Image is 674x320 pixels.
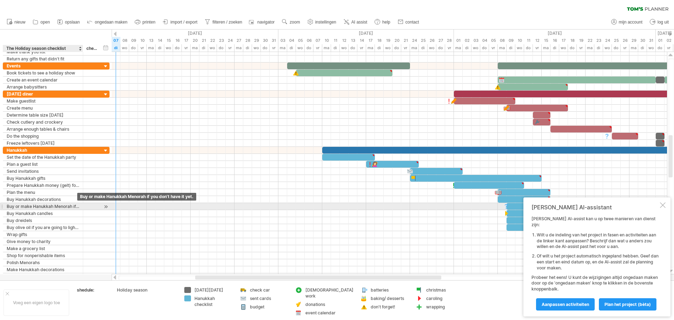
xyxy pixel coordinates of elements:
span: Aanpassen activiteiten [542,302,589,307]
div: maandag, 10 November 2025 [322,37,331,44]
div: November 2025 [278,30,454,37]
div: Wrap gifts [7,231,79,238]
div: woensdag, 19 November 2025 [384,37,392,44]
div: woensdag, 15 Oktober 2025 [164,44,173,52]
span: instellingen [315,20,336,25]
div: dinsdag, 14 Oktober 2025 [156,37,164,44]
div: Plan the menu [7,189,79,196]
div: baking/ desserts [371,295,409,301]
div: scroll naar activiteit [103,203,109,210]
div: dinsdag, 23 December 2025 [594,44,603,52]
div: donderdag, 18 December 2025 [568,44,577,52]
div: vrijdag, 2 Januari 2026 [665,37,673,44]
div: caroling [426,295,464,301]
div: maandag, 1 December 2025 [454,44,463,52]
a: import / export [161,18,200,27]
div: maandag, 13 Oktober 2025 [147,44,156,52]
div: woensdag, 17 December 2025 [559,44,568,52]
div: maandag, 17 November 2025 [366,44,375,52]
div: vrijdag, 31 Oktober 2025 [270,44,278,52]
a: nieuw [5,18,27,27]
div: donderdag, 1 Januari 2026 [656,44,665,52]
div: donderdag, 25 December 2025 [612,37,621,44]
div: Buy chocolate coins or candies [7,273,79,280]
div: donderdag, 16 Oktober 2025 [173,37,182,44]
div: [DATE][DATE] [194,287,233,293]
div: vrijdag, 14 November 2025 [357,37,366,44]
div: woensdag, 26 November 2025 [428,44,436,52]
div: donderdag, 1 Januari 2026 [656,37,665,44]
div: dinsdag, 11 November 2025 [331,44,340,52]
div: woensdag, 22 Oktober 2025 [208,37,217,44]
div: woensdag, 10 December 2025 [515,37,524,44]
a: opslaan [55,18,82,27]
div: Buy Hanukkah gifts [7,175,79,182]
div: woensdag, 24 December 2025 [603,44,612,52]
div: dinsdag, 18 November 2025 [375,37,384,44]
span: ongedaan maken [95,20,127,25]
div: maandag, 8 December 2025 [498,37,507,44]
div: vrijdag, 7 November 2025 [313,44,322,52]
span: navigator [257,20,275,25]
div: Oktober 2025 [77,30,278,37]
div: dinsdag, 16 December 2025 [550,37,559,44]
div: donations [305,301,353,307]
div: vrijdag, 21 November 2025 [401,37,410,44]
div: Events [7,63,79,69]
div: woensdag, 24 December 2025 [603,37,612,44]
div: vrijdag, 19 December 2025 [577,44,586,52]
div: Give money to charity [7,238,79,245]
a: help [373,18,392,27]
div: maandag, 20 Oktober 2025 [191,44,199,52]
div: vrijdag, 26 December 2025 [621,44,629,52]
div: woensdag, 17 December 2025 [559,37,568,44]
a: contact [396,18,421,27]
div: dinsdag, 21 Oktober 2025 [199,37,208,44]
div: vrijdag, 31 Oktober 2025 [270,37,278,44]
div: Create an event calendar [7,77,79,83]
div: woensdag, 8 Oktober 2025 [120,37,129,44]
div: woensdag, 29 Oktober 2025 [252,37,261,44]
span: contact [405,20,419,25]
div: donderdag, 23 Oktober 2025 [217,44,226,52]
span: Plan het project (bèta) [604,302,651,307]
div: donderdag, 25 December 2025 [612,44,621,52]
div: maandag, 17 November 2025 [366,37,375,44]
div: Set the date of the Hanukkah party [7,154,79,161]
span: help [382,20,390,25]
div: Buy or make Hanukkah Menorah if you don't have it yet. [77,193,196,201]
div: woensdag, 5 November 2025 [296,37,305,44]
a: AI assist [342,18,369,27]
div: The Holiday season checklist [6,45,79,52]
div: dinsdag, 2 December 2025 [463,37,471,44]
div: Polish Menorahs [7,259,79,266]
a: zoom [280,18,302,27]
div: maandag, 3 November 2025 [278,44,287,52]
div: Voeg een eigen logo toe [4,289,69,316]
div: donderdag, 20 November 2025 [392,44,401,52]
div: woensdag, 26 November 2025 [428,37,436,44]
div: donderdag, 11 December 2025 [524,44,533,52]
div: woensdag, 5 November 2025 [296,44,305,52]
div: budget [250,304,288,310]
div: maandag, 15 December 2025 [542,44,550,52]
div: dinsdag, 30 December 2025 [638,44,647,52]
div: vrijdag, 28 November 2025 [445,44,454,52]
div: vrijdag, 17 Oktober 2025 [182,37,191,44]
div: dinsdag, 7 Oktober 2025 [112,37,120,44]
div: maandag, 10 November 2025 [322,44,331,52]
div: maandag, 27 Oktober 2025 [234,44,243,52]
div: Send invitations [7,168,79,175]
div: maandag, 8 December 2025 [498,44,507,52]
div: dinsdag, 28 Oktober 2025 [243,37,252,44]
div: Do the shopping [7,133,79,139]
div: vrijdag, 2 Januari 2026 [665,44,673,52]
div: donderdag, 13 November 2025 [349,44,357,52]
div: woensdag, 10 December 2025 [515,44,524,52]
div: Make guestlist [7,98,79,104]
div: December 2025 [454,30,656,37]
div: Buy Hanukkah decorations [7,196,79,203]
div: maandag, 3 November 2025 [278,37,287,44]
div: Prepare Hanukkah money (gelt) for children [7,182,79,189]
div: vrijdag, 7 November 2025 [313,37,322,44]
